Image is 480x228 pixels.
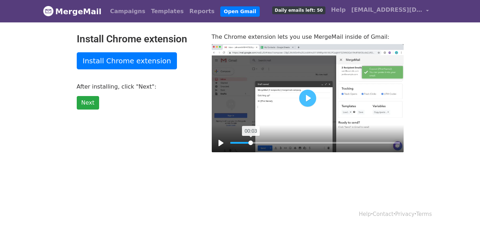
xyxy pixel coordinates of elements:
[395,211,414,217] a: Privacy
[299,90,316,107] button: Play
[269,3,328,17] a: Daily emails left: 50
[416,211,432,217] a: Terms
[351,6,422,14] span: [EMAIL_ADDRESS][DOMAIN_NAME]
[107,4,148,18] a: Campaigns
[349,3,432,20] a: [EMAIL_ADDRESS][DOMAIN_NAME]
[187,4,217,18] a: Reports
[77,52,177,69] a: Install Chrome extension
[444,194,480,228] iframe: Chat Widget
[77,33,201,45] h2: Install Chrome extension
[148,4,187,18] a: Templates
[359,211,371,217] a: Help
[77,96,99,110] a: Next
[212,33,404,41] p: The Chrome extension lets you use MergeMail inside of Gmail:
[77,83,201,90] p: After installing, click "Next":
[230,139,400,146] input: Seek
[220,6,260,17] a: Open Gmail
[328,3,349,17] a: Help
[215,137,227,149] button: Play
[373,211,393,217] a: Contact
[43,6,54,16] img: MergeMail logo
[43,4,102,19] a: MergeMail
[272,6,325,14] span: Daily emails left: 50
